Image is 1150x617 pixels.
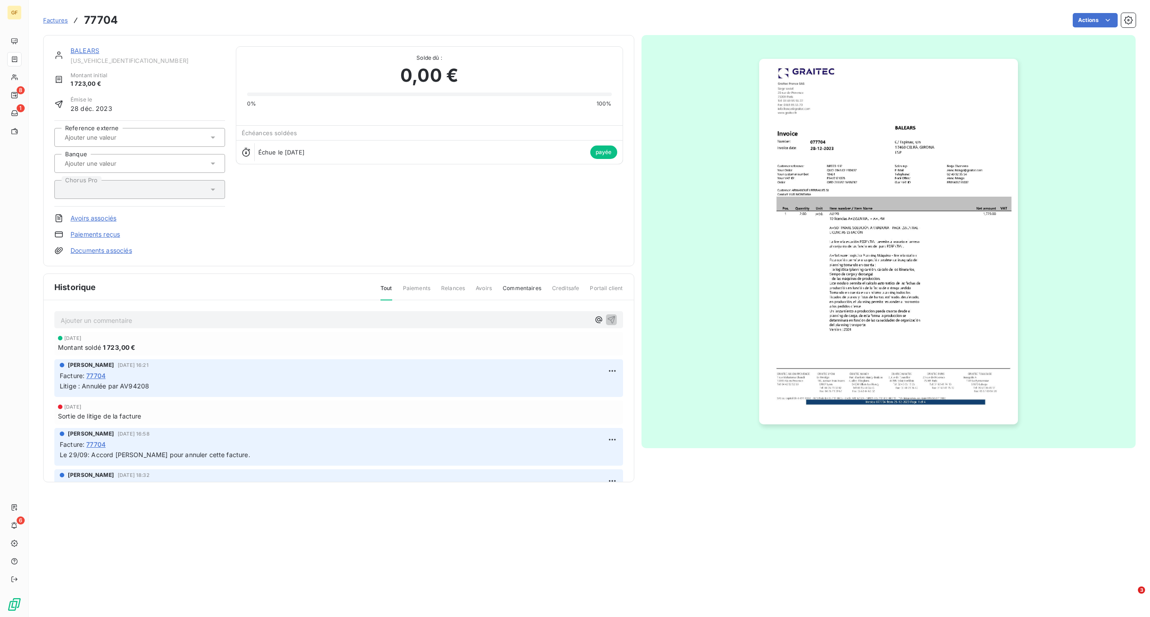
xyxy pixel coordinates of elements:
span: 8 [17,86,25,94]
span: 77704 [86,481,106,490]
span: Paiements [403,284,430,300]
span: Montant soldé [58,343,101,352]
span: Avoirs [476,284,492,300]
a: BALEARS [71,47,99,54]
span: Relances [441,284,465,300]
span: 0,00 € [400,62,458,89]
span: Le 29/09: Accord [PERSON_NAME] pour annuler cette facture. [60,451,250,458]
span: 1 723,00 € [71,79,107,88]
span: Litige : Annulée par AV94208 [60,382,149,390]
span: Factures [43,17,68,24]
span: 1 [17,104,25,112]
input: Ajouter une valeur [64,159,154,167]
span: [PERSON_NAME] [68,361,114,369]
span: [US_VEHICLE_IDENTIFICATION_NUMBER] [71,57,225,64]
a: Avoirs associés [71,214,116,223]
img: invoice_thumbnail [759,59,1018,424]
span: Facture : [60,371,84,380]
span: 1 723,00 € [103,343,136,352]
span: Solde dû : [247,54,612,62]
span: 77704 [86,371,106,380]
span: Sortie de litige de la facture [58,411,142,421]
button: Actions [1073,13,1118,27]
div: GF [7,5,22,20]
span: 77704 [86,440,106,449]
span: [PERSON_NAME] [68,471,114,479]
span: 3 [1138,586,1145,594]
span: Portail client [590,284,623,300]
a: Paiements reçus [71,230,120,239]
input: Ajouter une valeur [64,133,154,141]
span: [DATE] 16:21 [118,362,149,368]
span: Historique [54,281,96,293]
span: Facture : [60,481,84,490]
span: [PERSON_NAME] [68,430,114,438]
span: 0% [247,100,256,108]
span: 28 déc. 2023 [71,104,112,113]
span: [DATE] 18:32 [118,472,150,478]
span: Échue le [DATE] [258,149,305,156]
span: 6 [17,516,25,524]
a: Documents associés [71,246,132,255]
span: [DATE] 16:58 [118,431,150,436]
span: 100% [597,100,612,108]
img: Logo LeanPay [7,597,22,612]
span: Montant initial [71,71,107,79]
span: Tout [380,284,392,300]
span: [DATE] [64,335,81,341]
h3: 77704 [84,12,118,28]
span: Émise le [71,96,112,104]
span: Facture : [60,440,84,449]
a: Factures [43,16,68,25]
span: [DATE] [64,404,81,410]
span: payée [590,145,617,159]
iframe: Intercom live chat [1119,586,1141,608]
span: Échéances soldées [242,129,297,137]
span: Commentaires [503,284,541,300]
span: Creditsafe [552,284,579,300]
